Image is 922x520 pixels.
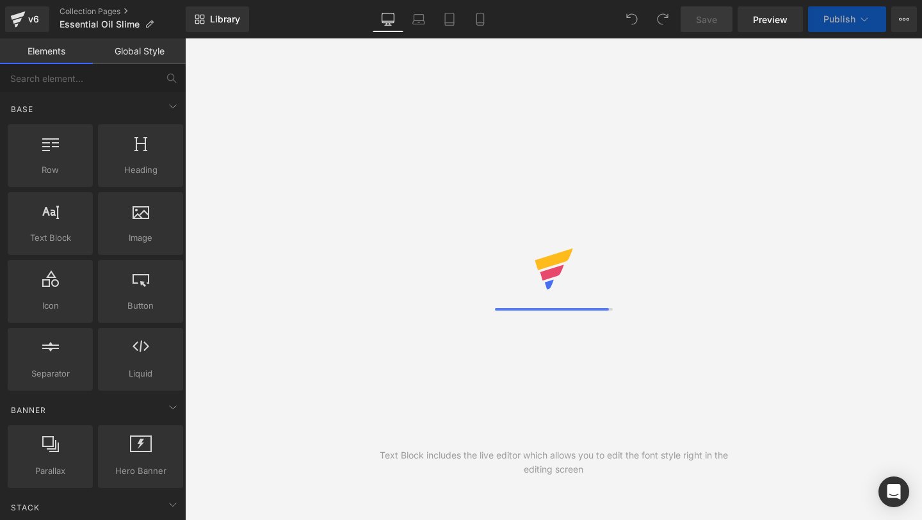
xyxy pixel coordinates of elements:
[10,103,35,115] span: Base
[369,448,738,476] div: Text Block includes the live editor which allows you to edit the font style right in the editing ...
[465,6,496,32] a: Mobile
[93,38,186,64] a: Global Style
[823,14,855,24] span: Publish
[12,367,89,380] span: Separator
[102,231,179,245] span: Image
[619,6,645,32] button: Undo
[891,6,917,32] button: More
[12,231,89,245] span: Text Block
[60,6,186,17] a: Collection Pages
[403,6,434,32] a: Laptop
[102,464,179,478] span: Hero Banner
[12,163,89,177] span: Row
[186,6,249,32] a: New Library
[102,299,179,313] span: Button
[210,13,240,25] span: Library
[10,404,47,416] span: Banner
[373,6,403,32] a: Desktop
[102,163,179,177] span: Heading
[12,299,89,313] span: Icon
[10,501,41,514] span: Stack
[60,19,140,29] span: Essential Oil Slime
[102,367,179,380] span: Liquid
[738,6,803,32] a: Preview
[878,476,909,507] div: Open Intercom Messenger
[5,6,49,32] a: v6
[696,13,717,26] span: Save
[753,13,788,26] span: Preview
[434,6,465,32] a: Tablet
[12,464,89,478] span: Parallax
[808,6,886,32] button: Publish
[26,11,42,28] div: v6
[650,6,675,32] button: Redo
